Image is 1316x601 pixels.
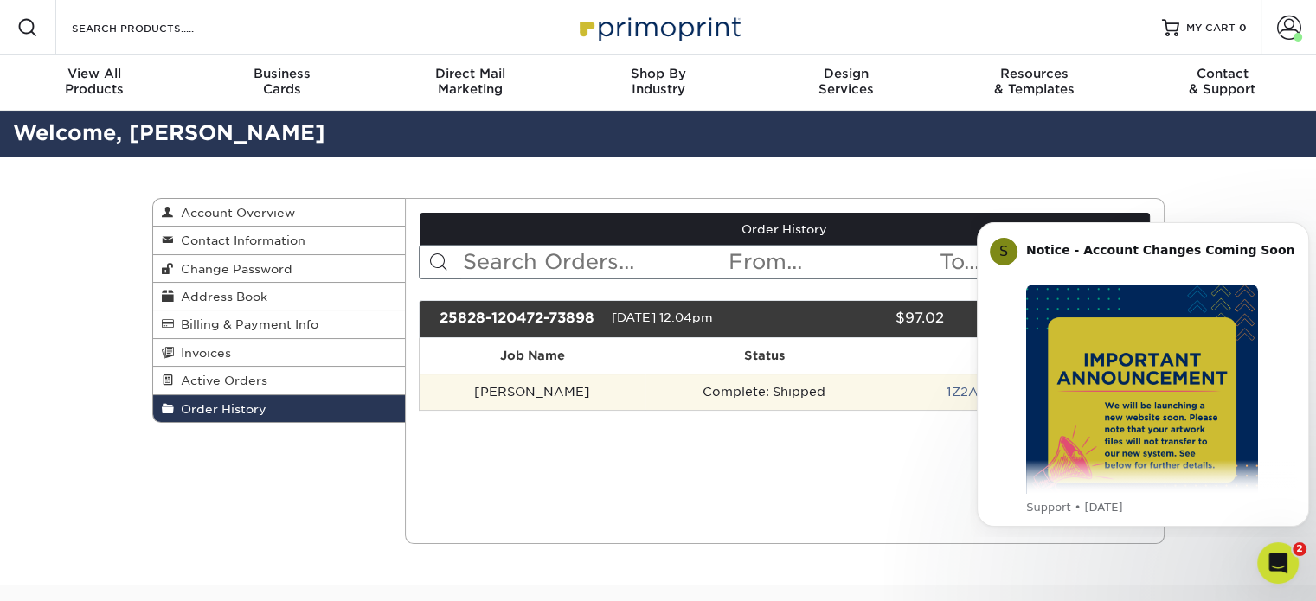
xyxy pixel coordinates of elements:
a: Order History [420,213,1150,246]
div: & Support [1128,66,1316,97]
iframe: Intercom notifications message [970,207,1316,537]
input: Search Orders... [461,246,727,278]
a: Order History [153,395,406,422]
span: MY CART [1186,21,1236,35]
span: Business [188,66,376,81]
a: Direct MailMarketing [376,55,564,111]
span: Shop By [564,66,752,81]
a: BusinessCards [188,55,376,111]
span: 0 [1239,22,1247,34]
input: To... [938,246,1149,278]
th: Tracking # [883,338,1149,374]
img: Primoprint [572,9,745,46]
span: Direct Mail [376,66,564,81]
span: Resources [940,66,1127,81]
a: Contact& Support [1128,55,1316,111]
td: Complete: Shipped [645,374,883,410]
a: Shop ByIndustry [564,55,752,111]
div: 25828-120472-73898 [427,308,612,330]
div: Marketing [376,66,564,97]
div: Industry [564,66,752,97]
a: Address Book [153,283,406,310]
a: Contact Information [153,227,406,254]
a: Resources& Templates [940,55,1127,111]
a: Active Orders [153,367,406,394]
span: Billing & Payment Info [174,317,318,331]
span: Contact Information [174,233,305,247]
input: SEARCH PRODUCTS..... [70,17,239,38]
a: 1Z2A46810116803324 [946,385,1086,399]
span: Order History [174,402,266,416]
iframe: Intercom live chat [1257,542,1299,584]
span: Address Book [174,290,267,304]
a: Change Password [153,255,406,283]
input: From... [727,246,938,278]
a: Billing & Payment Info [153,310,406,338]
div: & Templates [940,66,1127,97]
span: Account Overview [174,206,295,220]
a: Invoices [153,339,406,367]
span: Change Password [174,262,292,276]
span: Invoices [174,346,231,360]
a: Account Overview [153,199,406,227]
span: 2 [1293,542,1306,556]
div: $97.02 [772,308,957,330]
div: Cards [188,66,376,97]
th: Status [645,338,883,374]
span: [DATE] 12:04pm [612,310,713,324]
td: [PERSON_NAME] [420,374,645,410]
span: Active Orders [174,374,267,387]
span: Contact [1128,66,1316,81]
div: Services [752,66,940,97]
th: Job Name [420,338,645,374]
a: DesignServices [752,55,940,111]
span: Design [752,66,940,81]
